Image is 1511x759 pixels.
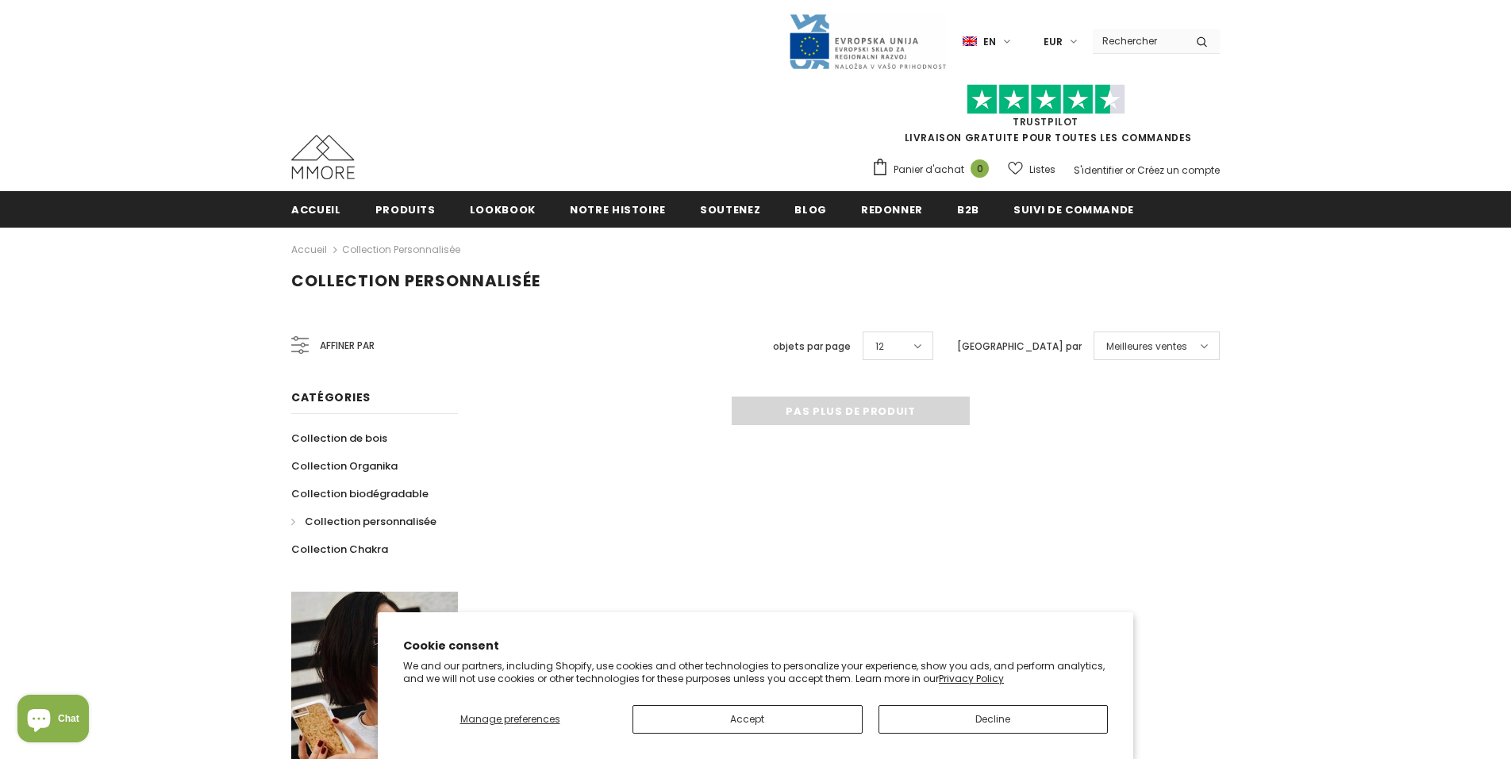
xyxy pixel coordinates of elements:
[460,712,560,726] span: Manage preferences
[861,191,923,227] a: Redonner
[342,243,460,256] a: Collection personnalisée
[788,34,947,48] a: Javni Razpis
[1106,339,1187,355] span: Meilleures ventes
[700,191,760,227] a: soutenez
[470,191,536,227] a: Lookbook
[963,35,977,48] img: i-lang-1.png
[794,191,827,227] a: Blog
[570,191,666,227] a: Notre histoire
[13,695,94,746] inbox-online-store-chat: Shopify online store chat
[305,514,436,529] span: Collection personnalisée
[794,202,827,217] span: Blog
[291,135,355,179] img: Cas MMORE
[983,34,996,50] span: en
[1137,163,1220,177] a: Créez un compte
[879,705,1109,734] button: Decline
[320,337,375,355] span: Affiner par
[291,202,341,217] span: Accueil
[861,202,923,217] span: Redonner
[375,202,436,217] span: Produits
[291,508,436,535] a: Collection personnalisée
[1044,34,1063,50] span: EUR
[700,202,760,217] span: soutenez
[570,202,666,217] span: Notre histoire
[291,240,327,259] a: Accueil
[1013,202,1134,217] span: Suivi de commande
[788,13,947,71] img: Javni Razpis
[967,84,1125,115] img: Faites confiance aux étoiles pilotes
[632,705,863,734] button: Accept
[1125,163,1135,177] span: or
[291,431,387,446] span: Collection de bois
[291,452,398,480] a: Collection Organika
[894,162,964,178] span: Panier d'achat
[291,270,540,292] span: Collection personnalisée
[291,458,398,473] span: Collection Organika
[1029,162,1055,178] span: Listes
[957,339,1082,355] label: [GEOGRAPHIC_DATA] par
[971,159,989,178] span: 0
[291,191,341,227] a: Accueil
[1008,155,1055,183] a: Listes
[875,339,884,355] span: 12
[871,158,997,182] a: Panier d'achat 0
[1074,163,1123,177] a: S'identifier
[871,91,1220,144] span: LIVRAISON GRATUITE POUR TOUTES LES COMMANDES
[403,705,617,734] button: Manage preferences
[291,535,388,563] a: Collection Chakra
[1093,29,1184,52] input: Search Site
[291,486,429,501] span: Collection biodégradable
[1013,115,1078,128] a: TrustPilot
[291,389,371,405] span: Catégories
[291,542,388,557] span: Collection Chakra
[957,202,979,217] span: B2B
[957,191,979,227] a: B2B
[291,480,429,508] a: Collection biodégradable
[403,660,1108,684] p: We and our partners, including Shopify, use cookies and other technologies to personalize your ex...
[470,202,536,217] span: Lookbook
[375,191,436,227] a: Produits
[403,638,1108,654] h2: Cookie consent
[939,672,1004,685] a: Privacy Policy
[773,339,851,355] label: objets par page
[291,424,387,452] a: Collection de bois
[1013,191,1134,227] a: Suivi de commande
